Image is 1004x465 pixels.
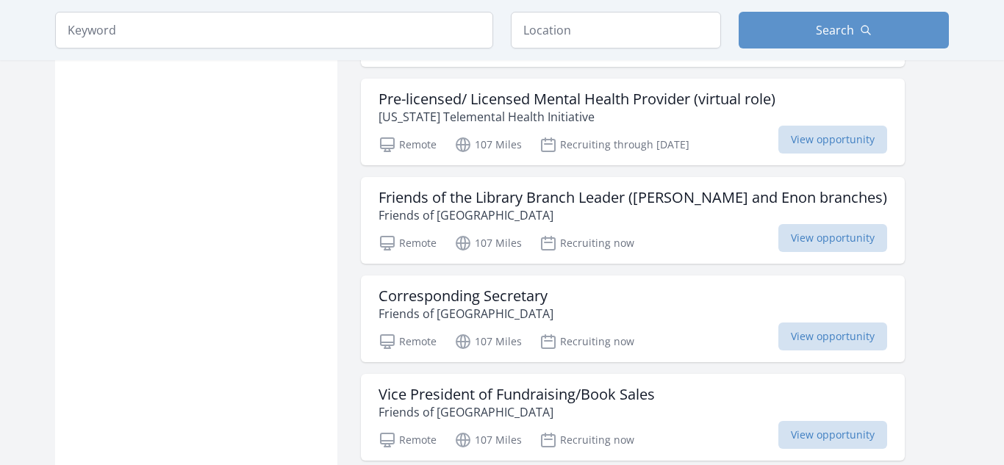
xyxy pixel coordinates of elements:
a: Corresponding Secretary Friends of [GEOGRAPHIC_DATA] Remote 107 Miles Recruiting now View opportu... [361,275,905,362]
input: Location [511,12,721,48]
p: Remote [379,234,437,252]
span: View opportunity [778,126,887,154]
p: 107 Miles [454,431,522,449]
p: Friends of [GEOGRAPHIC_DATA] [379,403,655,421]
h3: Friends of the Library Branch Leader ([PERSON_NAME] and Enon branches) [379,189,887,206]
span: View opportunity [778,224,887,252]
a: Pre-licensed/ Licensed Mental Health Provider (virtual role) [US_STATE] Telemental Health Initiat... [361,79,905,165]
p: 107 Miles [454,234,522,252]
a: Friends of the Library Branch Leader ([PERSON_NAME] and Enon branches) Friends of [GEOGRAPHIC_DAT... [361,177,905,264]
p: Recruiting now [539,431,634,449]
p: [US_STATE] Telemental Health Initiative [379,108,775,126]
p: Friends of [GEOGRAPHIC_DATA] [379,305,553,322]
p: Recruiting now [539,333,634,350]
span: Search [816,21,854,39]
a: Vice President of Fundraising/Book Sales Friends of [GEOGRAPHIC_DATA] Remote 107 Miles Recruiting... [361,374,905,461]
p: Friends of [GEOGRAPHIC_DATA] [379,206,887,224]
button: Search [739,12,949,48]
h3: Corresponding Secretary [379,287,553,305]
p: 107 Miles [454,136,522,154]
p: 107 Miles [454,333,522,350]
p: Remote [379,333,437,350]
p: Recruiting through [DATE] [539,136,689,154]
p: Remote [379,136,437,154]
p: Remote [379,431,437,449]
span: View opportunity [778,322,887,350]
span: View opportunity [778,421,887,449]
input: Keyword [55,12,493,48]
h3: Vice President of Fundraising/Book Sales [379,386,655,403]
p: Recruiting now [539,234,634,252]
h3: Pre-licensed/ Licensed Mental Health Provider (virtual role) [379,90,775,108]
